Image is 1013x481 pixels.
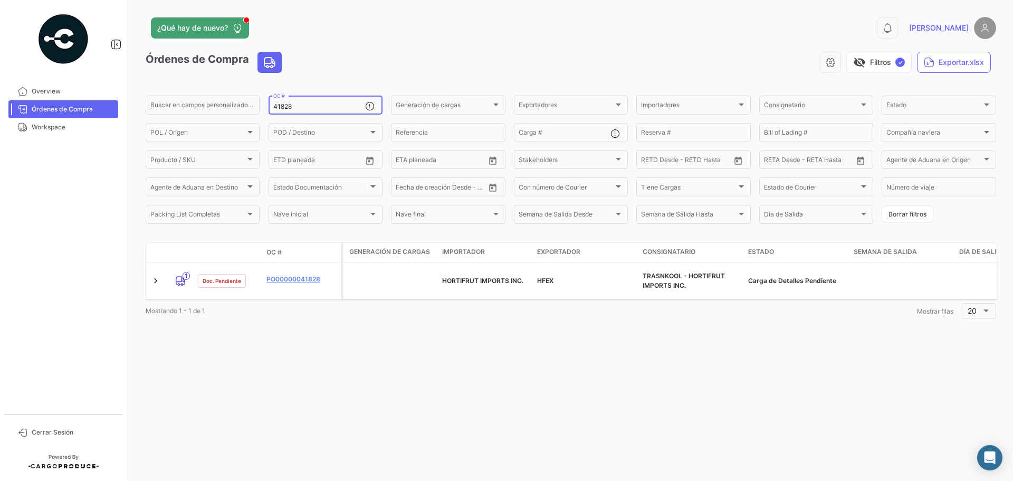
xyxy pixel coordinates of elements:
[8,100,118,118] a: Órdenes de Compra
[32,87,114,96] span: Overview
[638,243,744,262] datatable-header-cell: Consignatario
[8,82,118,100] a: Overview
[442,277,523,285] span: HORTIFRUT IMPORTS INC.
[32,122,114,132] span: Workspace
[151,17,249,39] button: ¿Qué hay de nuevo?
[764,185,859,192] span: Estado de Courier
[203,277,241,285] span: Doc. Pendiente
[349,247,430,257] span: Generación de cargas
[266,248,282,257] span: OC #
[764,158,783,165] input: Desde
[641,185,736,192] span: Tiene Cargas
[343,243,438,262] datatable-header-cell: Generación de cargas
[537,247,580,257] span: Exportador
[641,158,660,165] input: Desde
[519,212,614,220] span: Semana de Salida Desde
[422,158,464,165] input: Hasta
[266,275,337,284] a: PO00000041828
[422,185,464,192] input: Hasta
[157,23,228,33] span: ¿Qué hay de nuevo?
[959,247,1006,257] span: Día de Salida
[854,247,917,257] span: Semana de Salida
[32,105,114,114] span: Órdenes de Compra
[396,103,491,110] span: Generación de cargas
[641,212,736,220] span: Semana de Salida Hasta
[37,13,90,65] img: powered-by.png
[150,130,245,138] span: POL / Origen
[396,185,415,192] input: Desde
[194,248,262,257] datatable-header-cell: Estado Doc.
[485,153,501,168] button: Open calendar
[167,248,194,257] datatable-header-cell: Modo de Transporte
[886,103,981,110] span: Estado
[853,56,866,69] span: visibility_off
[262,243,341,261] datatable-header-cell: OC #
[730,153,746,168] button: Open calendar
[764,212,859,220] span: Día de Salida
[909,23,969,33] span: [PERSON_NAME]
[273,158,292,165] input: Desde
[968,306,977,315] span: 20
[273,185,368,192] span: Estado Documentación
[150,158,245,165] span: Producto / SKU
[300,158,342,165] input: Hasta
[882,205,933,223] button: Borrar filtros
[790,158,833,165] input: Hasta
[533,243,638,262] datatable-header-cell: Exportador
[853,153,868,168] button: Open calendar
[643,272,725,289] span: TRASNKOOL - HORTIFRUT IMPORTS INC.
[146,307,205,315] span: Mostrando 1 - 1 de 1
[519,185,614,192] span: Con número de Courier
[537,277,553,285] span: HFEX
[442,247,485,257] span: Importador
[32,428,114,437] span: Cerrar Sesión
[396,158,415,165] input: Desde
[8,118,118,136] a: Workspace
[273,212,368,220] span: Nave inicial
[258,52,281,72] button: Land
[917,52,991,73] button: Exportar.xlsx
[977,445,1002,470] div: Abrir Intercom Messenger
[643,247,695,257] span: Consignatario
[519,158,614,165] span: Stakeholders
[150,185,245,192] span: Agente de Aduana en Destino
[849,243,955,262] datatable-header-cell: Semana de Salida
[886,130,981,138] span: Compañía naviera
[641,103,736,110] span: Importadores
[748,247,774,257] span: Estado
[748,276,845,286] div: Carga de Detalles Pendiente
[917,307,953,315] span: Mostrar filas
[519,103,614,110] span: Exportadores
[146,52,285,73] h3: Órdenes de Compra
[438,243,533,262] datatable-header-cell: Importador
[744,243,849,262] datatable-header-cell: Estado
[150,276,161,286] a: Expand/Collapse Row
[667,158,710,165] input: Hasta
[396,212,491,220] span: Nave final
[150,212,245,220] span: Packing List Completas
[362,153,378,168] button: Open calendar
[273,130,368,138] span: POD / Destino
[846,52,912,73] button: visibility_offFiltros✓
[485,180,501,195] button: Open calendar
[886,158,981,165] span: Agente de Aduana en Origen
[183,272,190,280] span: 1
[764,103,859,110] span: Consignatario
[895,58,905,67] span: ✓
[974,17,996,39] img: placeholder-user.png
